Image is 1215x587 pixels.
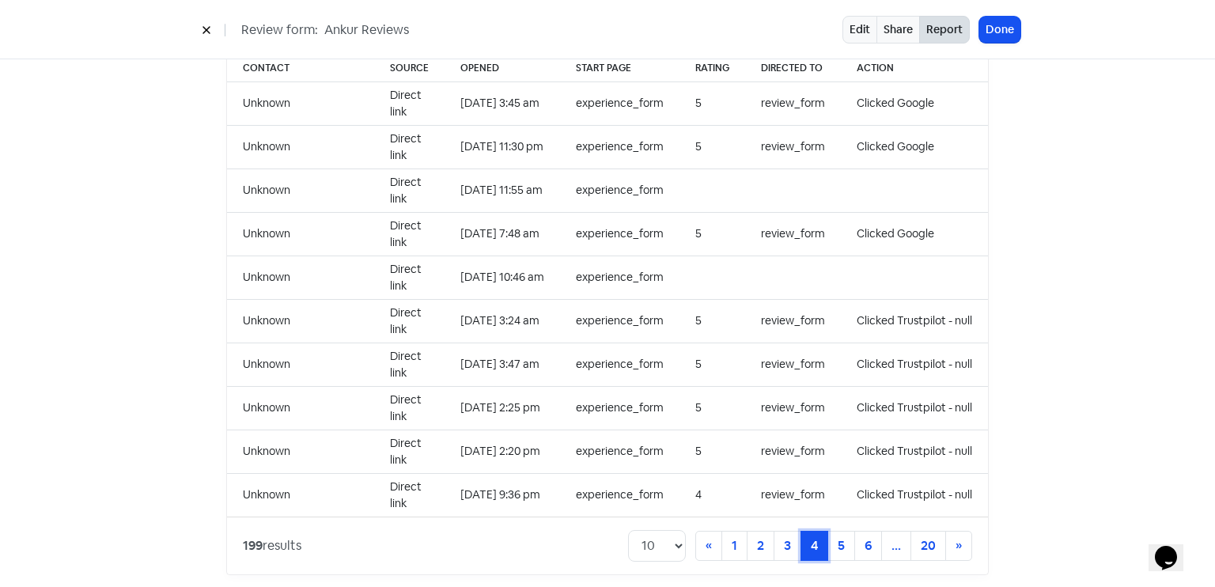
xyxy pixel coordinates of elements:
[560,256,679,299] td: experience_form
[560,430,679,473] td: experience_form
[241,21,318,40] span: Review form:
[679,299,745,343] td: 5
[979,17,1020,43] button: Done
[227,473,374,517] td: Unknown
[445,343,560,386] td: [DATE] 3:47 am
[374,386,445,430] td: Direct link
[374,169,445,212] td: Direct link
[560,125,679,169] td: experience_form
[679,212,745,256] td: 5
[374,473,445,517] td: Direct link
[374,256,445,299] td: Direct link
[679,473,745,517] td: 4
[227,55,374,82] th: Contact
[560,343,679,386] td: experience_form
[227,386,374,430] td: Unknown
[227,81,374,125] td: Unknown
[745,55,841,82] th: Directed to
[560,386,679,430] td: experience_form
[227,343,374,386] td: Unknown
[841,81,988,125] td: Clicked Google
[774,531,801,561] a: 3
[560,212,679,256] td: experience_form
[445,256,560,299] td: [DATE] 10:46 am
[374,55,445,82] th: Source
[945,531,972,561] a: Next
[827,531,855,561] a: 5
[841,430,988,473] td: Clicked Trustpilot - null
[445,212,560,256] td: [DATE] 7:48 am
[747,531,774,561] a: 2
[841,55,988,82] th: Action
[745,299,841,343] td: review_form
[745,343,841,386] td: review_form
[445,430,560,473] td: [DATE] 2:20 pm
[745,430,841,473] td: review_form
[956,537,962,554] span: »
[560,55,679,82] th: Start page
[227,256,374,299] td: Unknown
[374,299,445,343] td: Direct link
[445,81,560,125] td: [DATE] 3:45 am
[679,125,745,169] td: 5
[243,537,263,554] strong: 199
[841,386,988,430] td: Clicked Trustpilot - null
[842,16,877,44] a: Edit
[445,169,560,212] td: [DATE] 11:55 am
[745,386,841,430] td: review_form
[445,386,560,430] td: [DATE] 2:25 pm
[243,536,301,555] div: results
[679,81,745,125] td: 5
[679,386,745,430] td: 5
[445,299,560,343] td: [DATE] 3:24 am
[841,473,988,517] td: Clicked Trustpilot - null
[745,125,841,169] td: review_form
[881,531,911,561] a: ...
[560,473,679,517] td: experience_form
[374,212,445,256] td: Direct link
[679,430,745,473] td: 5
[1149,524,1199,571] iframe: chat widget
[374,125,445,169] td: Direct link
[374,430,445,473] td: Direct link
[679,55,745,82] th: Rating
[706,537,712,554] span: «
[801,531,828,561] a: 4
[374,81,445,125] td: Direct link
[445,125,560,169] td: [DATE] 11:30 pm
[679,343,745,386] td: 5
[721,531,748,561] a: 1
[919,16,970,44] button: Report
[227,169,374,212] td: Unknown
[841,299,988,343] td: Clicked Trustpilot - null
[227,430,374,473] td: Unknown
[910,531,946,561] a: 20
[695,531,722,561] a: Previous
[560,169,679,212] td: experience_form
[445,473,560,517] td: [DATE] 9:36 pm
[745,473,841,517] td: review_form
[560,81,679,125] td: experience_form
[445,55,560,82] th: Opened
[745,81,841,125] td: review_form
[227,125,374,169] td: Unknown
[876,16,920,44] a: Share
[374,343,445,386] td: Direct link
[560,299,679,343] td: experience_form
[841,212,988,256] td: Clicked Google
[841,343,988,386] td: Clicked Trustpilot - null
[854,531,882,561] a: 6
[841,125,988,169] td: Clicked Google
[227,299,374,343] td: Unknown
[227,212,374,256] td: Unknown
[745,212,841,256] td: review_form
